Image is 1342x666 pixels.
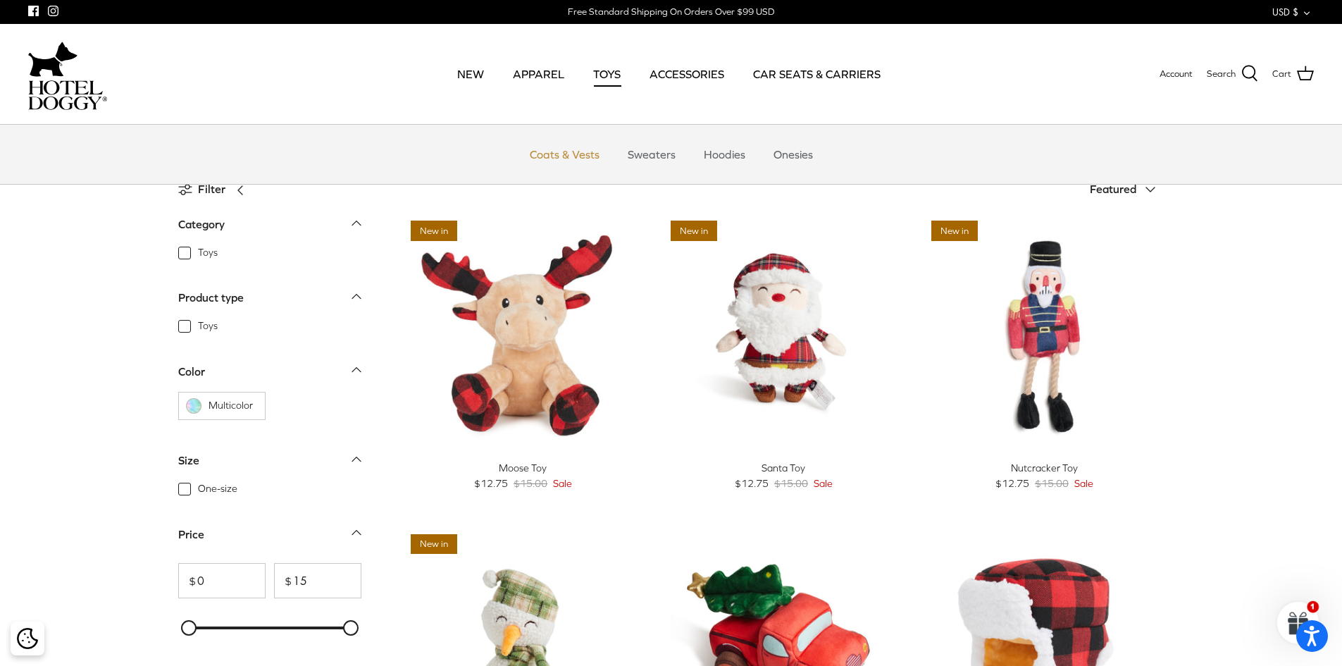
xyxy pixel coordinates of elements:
[814,476,833,491] span: Sale
[404,460,643,492] a: Moose Toy $12.75 $15.00 Sale
[735,476,769,491] span: $12.75
[568,1,774,23] a: Free Standard Shipping On Orders Over $99 USD
[474,476,508,491] span: $12.75
[995,476,1029,491] span: $12.75
[178,452,199,470] div: Size
[664,460,903,476] div: Santa Toy
[637,50,737,98] a: ACCESSORIES
[774,476,808,491] span: $15.00
[615,133,688,175] a: Sweaters
[28,38,107,110] a: hoteldoggycom
[209,399,258,413] span: Multicolor
[924,460,1164,476] div: Nutcracker Toy
[931,534,981,555] span: 15% off
[411,221,457,241] span: New in
[178,173,254,206] a: Filter
[671,534,721,555] span: 15% off
[28,6,39,16] a: Facebook
[178,526,204,544] div: Price
[671,221,717,241] span: New in
[1090,183,1136,195] span: Featured
[178,216,225,234] div: Category
[17,628,38,649] img: Cookie policy
[740,50,893,98] a: CAR SEATS & CARRIERS
[198,319,218,333] span: Toys
[1160,68,1193,79] span: Account
[1207,67,1236,82] span: Search
[178,363,205,381] div: Color
[28,80,107,110] img: hoteldoggycom
[500,50,577,98] a: APPAREL
[411,534,457,555] span: New in
[664,214,903,453] a: Santa Toy
[1160,67,1193,82] a: Account
[664,460,903,492] a: Santa Toy $12.75 $15.00 Sale
[178,289,244,307] div: Product type
[1035,476,1069,491] span: $15.00
[48,6,58,16] a: Instagram
[404,214,643,453] a: Moose Toy
[404,460,643,476] div: Moose Toy
[691,133,758,175] a: Hoodies
[11,622,44,655] div: Cookie policy
[1272,65,1314,83] a: Cart
[568,6,774,18] div: Free Standard Shipping On Orders Over $99 USD
[445,50,497,98] a: NEW
[514,476,547,491] span: $15.00
[580,50,633,98] a: TOYS
[178,523,361,555] a: Price
[1207,65,1258,83] a: Search
[178,450,361,481] a: Size
[15,627,39,651] button: Cookie policy
[1090,174,1164,205] button: Featured
[1272,67,1291,82] span: Cart
[178,287,361,319] a: Product type
[198,246,218,260] span: Toys
[517,133,612,175] a: Coats & Vests
[209,50,1129,98] div: Primary navigation
[178,563,266,598] input: From
[761,133,826,175] a: Onesies
[1074,476,1093,491] span: Sale
[179,575,196,586] span: $
[198,180,225,199] span: Filter
[198,482,237,496] span: One-size
[931,221,978,241] span: New in
[275,575,292,586] span: $
[553,476,572,491] span: Sale
[274,563,361,598] input: To
[924,214,1164,453] a: Nutcracker Toy
[924,460,1164,492] a: Nutcracker Toy $12.75 $15.00 Sale
[178,360,361,392] a: Color
[28,38,77,80] img: dog-icon.svg
[178,214,361,245] a: Category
